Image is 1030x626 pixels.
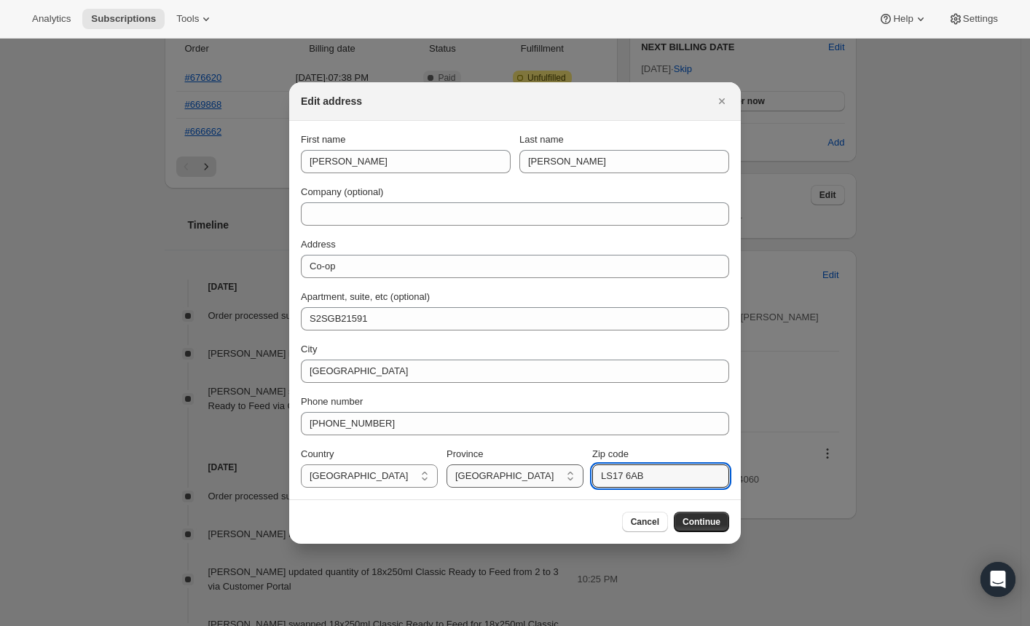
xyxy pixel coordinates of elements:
span: Country [301,448,334,459]
span: Address [301,239,336,250]
span: Cancel [631,516,659,528]
span: First name [301,134,345,145]
span: Subscriptions [91,13,156,25]
h2: Edit address [301,94,362,108]
span: Settings [963,13,998,25]
button: Analytics [23,9,79,29]
button: Continue [674,512,729,532]
div: Open Intercom Messenger [980,562,1015,597]
span: Last name [519,134,564,145]
span: Help [893,13,913,25]
span: Analytics [32,13,71,25]
span: Apartment, suite, etc (optional) [301,291,430,302]
button: Close [712,91,732,111]
span: Phone number [301,396,363,407]
span: Tools [176,13,199,25]
button: Subscriptions [82,9,165,29]
button: Cancel [622,512,668,532]
span: Continue [683,516,720,528]
button: Settings [940,9,1007,29]
span: Zip code [592,448,629,459]
span: Province [447,448,484,459]
span: Company (optional) [301,186,383,197]
span: City [301,344,317,354]
button: Help [870,9,936,29]
button: Tools [168,9,222,29]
